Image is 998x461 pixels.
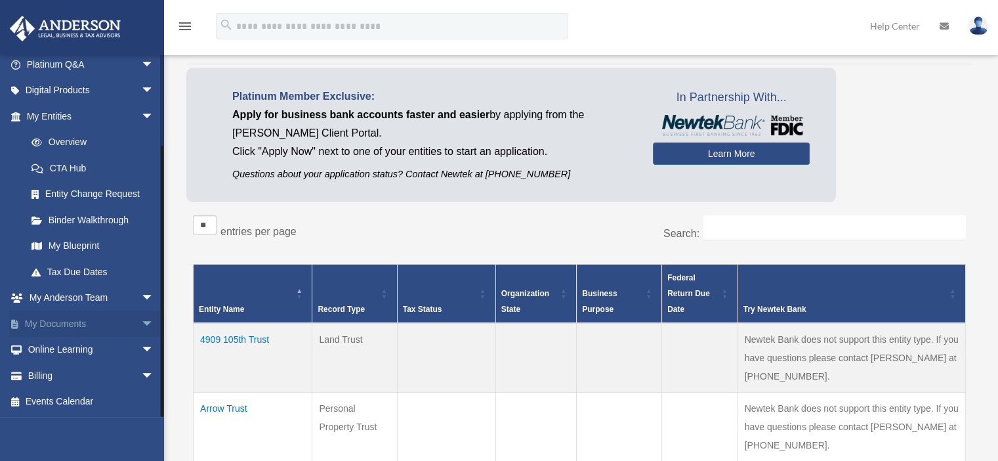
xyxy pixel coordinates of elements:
span: arrow_drop_down [141,337,167,364]
th: Federal Return Due Date: Activate to sort [662,264,738,323]
i: menu [177,18,193,34]
span: Apply for business bank accounts faster and easier [232,109,489,120]
span: arrow_drop_down [141,362,167,389]
span: Entity Name [199,305,244,314]
a: Entity Change Request [18,181,167,208]
td: 4909 105th Trust [194,323,312,393]
span: Record Type [318,305,365,314]
span: arrow_drop_down [141,77,167,104]
label: Search: [663,228,699,239]
span: Organization State [501,289,549,314]
th: Organization State: Activate to sort [495,264,577,323]
img: User Pic [968,16,988,35]
p: Platinum Member Exclusive: [232,87,633,106]
a: menu [177,23,193,34]
i: search [219,18,234,32]
a: Tax Due Dates [18,259,167,285]
div: Try Newtek Bank [743,301,946,317]
a: Events Calendar [9,389,174,415]
a: Online Learningarrow_drop_down [9,337,174,363]
span: arrow_drop_down [141,285,167,312]
td: Newtek Bank does not support this entity type. If you have questions please contact [PERSON_NAME]... [738,323,965,393]
p: Questions about your application status? Contact Newtek at [PHONE_NUMBER] [232,166,633,183]
a: Platinum Q&Aarrow_drop_down [9,51,174,77]
p: Click "Apply Now" next to one of your entities to start an application. [232,143,633,161]
img: NewtekBankLogoSM.png [659,115,803,136]
span: arrow_drop_down [141,103,167,130]
span: Federal Return Due Date [667,273,710,314]
a: Billingarrow_drop_down [9,362,174,389]
th: Entity Name: Activate to invert sorting [194,264,312,323]
label: entries per page [220,226,297,237]
td: Arrow Trust [194,392,312,461]
td: Land Trust [312,323,397,393]
th: Try Newtek Bank : Activate to sort [738,264,965,323]
span: arrow_drop_down [141,311,167,338]
td: Personal Property Trust [312,392,397,461]
a: Digital Productsarrow_drop_down [9,77,174,104]
span: Business Purpose [582,289,617,314]
a: CTA Hub [18,155,167,181]
span: In Partnership With... [653,87,810,108]
p: by applying from the [PERSON_NAME] Client Portal. [232,106,633,143]
img: Anderson Advisors Platinum Portal [6,16,125,41]
span: Tax Status [403,305,442,314]
th: Business Purpose: Activate to sort [577,264,662,323]
a: Overview [18,129,161,156]
a: Binder Walkthrough [18,207,167,233]
th: Tax Status: Activate to sort [397,264,495,323]
a: My Entitiesarrow_drop_down [9,103,167,129]
a: My Blueprint [18,233,167,259]
td: Newtek Bank does not support this entity type. If you have questions please contact [PERSON_NAME]... [738,392,965,461]
span: arrow_drop_down [141,51,167,78]
a: My Anderson Teamarrow_drop_down [9,285,174,311]
a: My Documentsarrow_drop_down [9,311,174,337]
a: Learn More [653,143,810,165]
th: Record Type: Activate to sort [312,264,397,323]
